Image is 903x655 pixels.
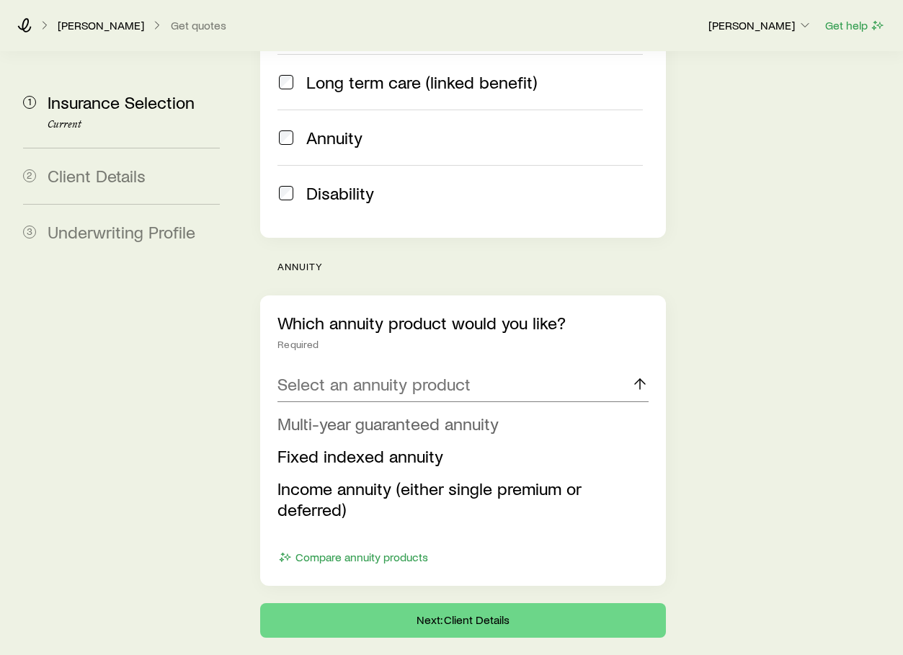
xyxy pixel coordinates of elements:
p: Current [48,119,220,130]
span: 3 [23,226,36,239]
button: Get quotes [170,19,227,32]
span: 1 [23,96,36,109]
p: annuity [277,261,665,272]
span: Underwriting Profile [48,221,195,242]
button: Next: Client Details [260,603,665,638]
button: Get help [824,17,886,34]
li: Fixed indexed annuity [277,440,639,473]
span: Disability [306,183,374,203]
input: Disability [279,186,293,200]
button: [PERSON_NAME] [708,17,813,35]
span: 2 [23,169,36,182]
span: Long term care (linked benefit) [306,72,537,92]
span: Fixed indexed annuity [277,445,443,466]
span: Insurance Selection [48,92,195,112]
p: [PERSON_NAME] [58,18,144,32]
span: Client Details [48,165,146,186]
p: Which annuity product would you like? [277,313,648,333]
input: Long term care (linked benefit) [279,75,293,89]
button: Compare annuity products [277,549,429,566]
p: Select an annuity product [277,374,471,394]
span: Annuity [306,128,362,148]
p: [PERSON_NAME] [708,18,812,32]
div: Required [277,339,648,350]
li: Income annuity (either single premium or deferred) [277,473,639,526]
span: Multi-year guaranteed annuity [277,413,499,434]
li: Multi-year guaranteed annuity [277,408,639,440]
span: Income annuity (either single premium or deferred) [277,478,581,520]
input: Annuity [279,130,293,145]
